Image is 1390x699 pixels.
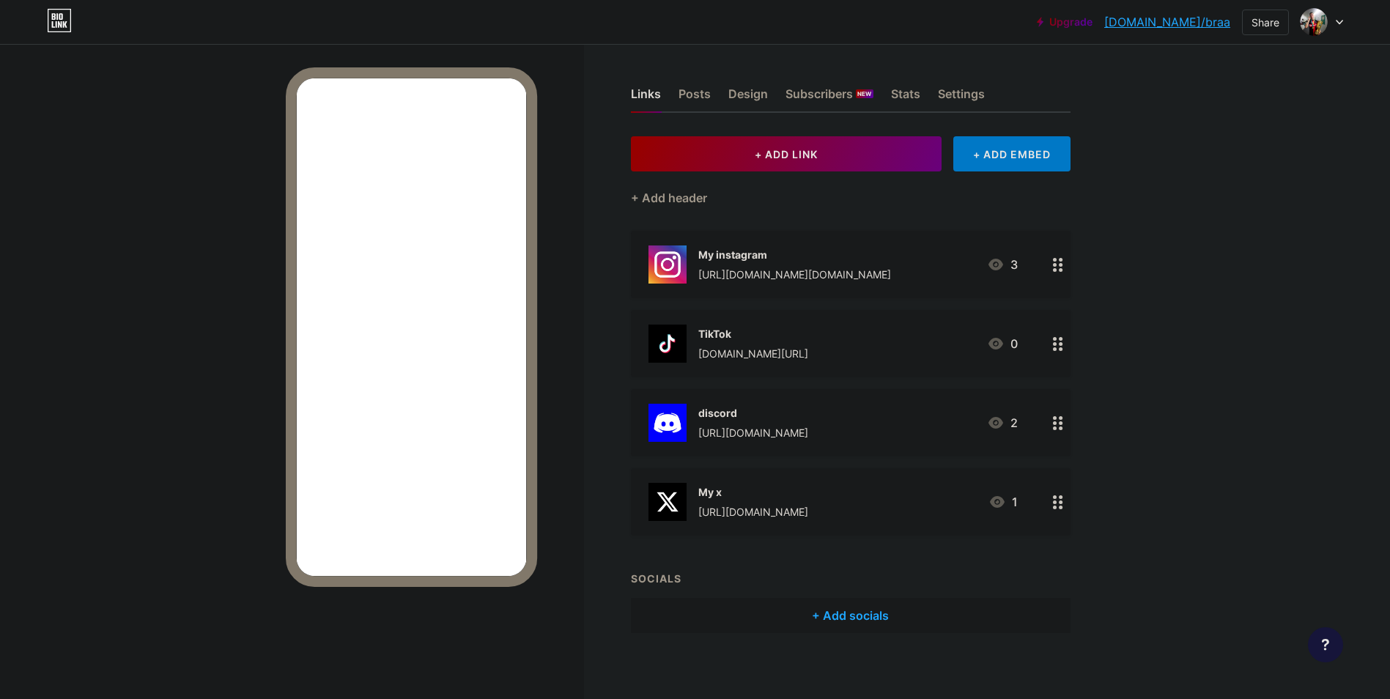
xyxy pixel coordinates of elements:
button: + ADD LINK [631,136,942,171]
div: 0 [987,335,1018,352]
a: [DOMAIN_NAME]/braa [1104,13,1230,31]
div: My instagram [698,247,891,262]
div: [DOMAIN_NAME][URL] [698,346,808,361]
div: TikTok [698,326,808,341]
div: + ADD EMBED [953,136,1070,171]
img: My x [648,483,687,521]
div: 2 [987,414,1018,432]
div: SOCIALS [631,571,1071,586]
div: discord [698,405,808,421]
img: discord [648,404,687,442]
div: 1 [988,493,1018,511]
div: + Add header [631,189,707,207]
div: Stats [891,85,920,111]
div: [URL][DOMAIN_NAME] [698,425,808,440]
div: Subscribers [785,85,873,111]
span: + ADD LINK [755,148,818,160]
div: Posts [679,85,711,111]
div: Design [728,85,768,111]
img: TikTok [648,325,687,363]
div: [URL][DOMAIN_NAME] [698,504,808,519]
a: Upgrade [1037,16,1093,28]
div: Settings [938,85,985,111]
img: My instagram [648,245,687,284]
div: 3 [987,256,1018,273]
div: + Add socials [631,598,1071,633]
span: NEW [857,89,871,98]
div: My x [698,484,808,500]
div: Share [1252,15,1279,30]
div: [URL][DOMAIN_NAME][DOMAIN_NAME] [698,267,891,282]
img: braa [1300,8,1328,36]
div: Links [631,85,661,111]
